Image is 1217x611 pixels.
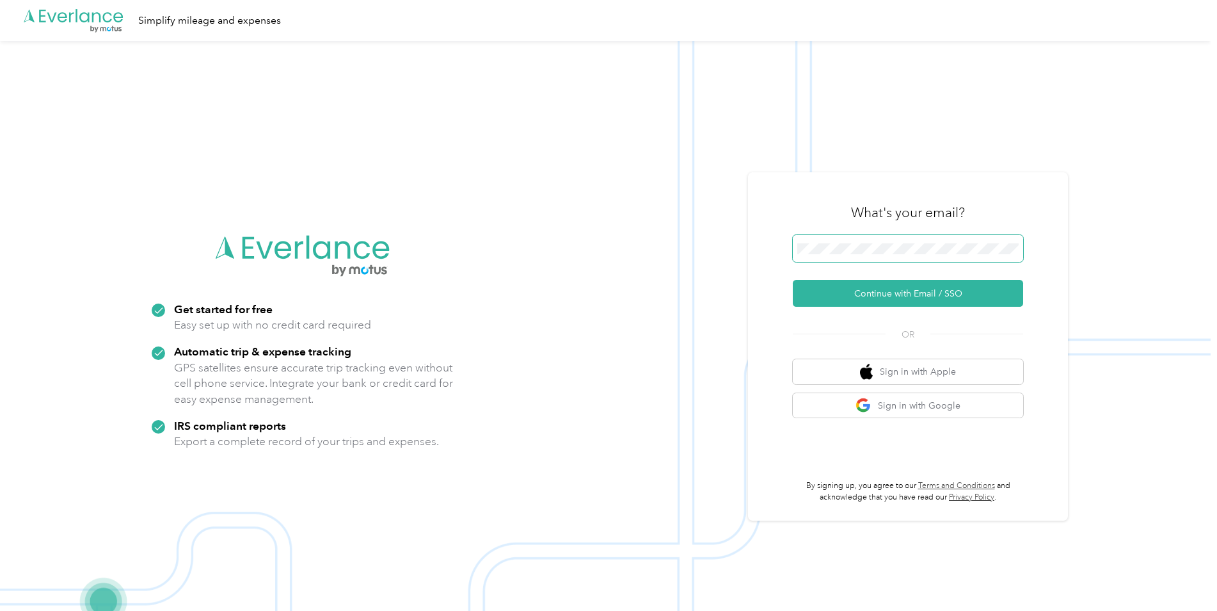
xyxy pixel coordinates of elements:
[918,481,995,491] a: Terms and Conditions
[855,398,871,414] img: google logo
[793,393,1023,418] button: google logoSign in with Google
[851,204,965,222] h3: What's your email?
[793,359,1023,384] button: apple logoSign in with Apple
[793,280,1023,307] button: Continue with Email / SSO
[886,328,930,341] span: OR
[174,317,371,333] p: Easy set up with no credit card required
[174,434,439,450] p: Export a complete record of your trips and expenses.
[949,493,994,502] a: Privacy Policy
[174,419,286,432] strong: IRS compliant reports
[138,13,281,29] div: Simplify mileage and expenses
[174,360,454,407] p: GPS satellites ensure accurate trip tracking even without cell phone service. Integrate your bank...
[174,302,273,316] strong: Get started for free
[793,480,1023,503] p: By signing up, you agree to our and acknowledge that you have read our .
[174,345,351,358] strong: Automatic trip & expense tracking
[860,364,873,380] img: apple logo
